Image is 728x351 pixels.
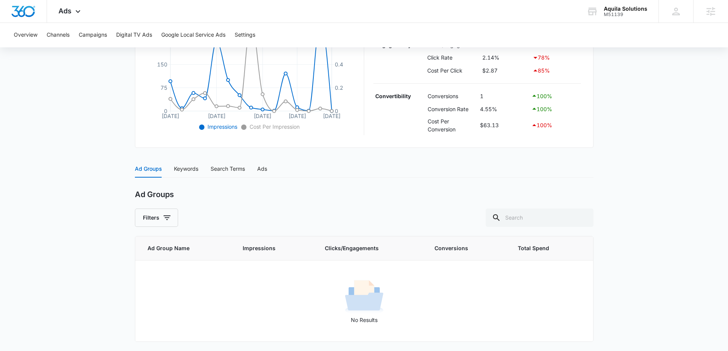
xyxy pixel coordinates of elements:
td: Cost Per Conversion [426,115,478,135]
div: 85 % [532,66,579,75]
span: Clicks/Engagements [325,244,405,252]
td: Conversion Rate [426,102,478,115]
tspan: 0 [335,108,338,114]
td: $2.87 [480,64,530,77]
tspan: 75 [160,84,167,91]
h2: Ad Groups [135,190,174,199]
td: Conversions [426,90,478,103]
button: Settings [235,23,255,47]
tspan: 0.2 [335,84,343,91]
p: No Results [136,316,593,324]
td: 1 [478,90,529,103]
span: Total Spend [518,244,569,252]
div: 100 % [531,91,579,100]
span: Impressions [206,123,237,130]
button: Campaigns [79,23,107,47]
td: Click Rate [425,51,480,64]
tspan: [DATE] [254,112,271,119]
tspan: [DATE] [161,112,179,119]
span: Impressions [243,244,295,252]
div: Keywords [174,165,198,173]
strong: Convertibility [375,93,411,99]
span: Ad Group Name [148,244,213,252]
tspan: 0 [164,108,167,114]
span: Conversions [435,244,488,252]
tspan: [DATE] [288,112,306,119]
tspan: [DATE] [208,112,225,119]
span: Cost Per Impression [248,123,300,130]
td: $63.13 [478,115,529,135]
tspan: [DATE] [323,112,340,119]
div: account id [604,12,647,17]
img: No Results [345,278,383,316]
button: Channels [47,23,70,47]
div: account name [604,6,647,12]
tspan: 0.4 [335,61,343,68]
button: Filters [135,209,178,227]
div: Search Terms [211,165,245,173]
td: 4.55% [478,102,529,115]
div: Ads [257,165,267,173]
tspan: 150 [157,61,167,68]
button: Digital TV Ads [116,23,152,47]
input: Search [486,209,593,227]
td: Cost Per Click [425,64,480,77]
div: 100 % [531,104,579,113]
span: Ads [58,7,71,15]
div: 100 % [531,121,579,130]
div: 78 % [532,53,579,62]
div: Ad Groups [135,165,162,173]
button: Google Local Service Ads [161,23,225,47]
strong: Engageability [375,42,411,48]
button: Overview [14,23,37,47]
td: 2.14% [480,51,530,64]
